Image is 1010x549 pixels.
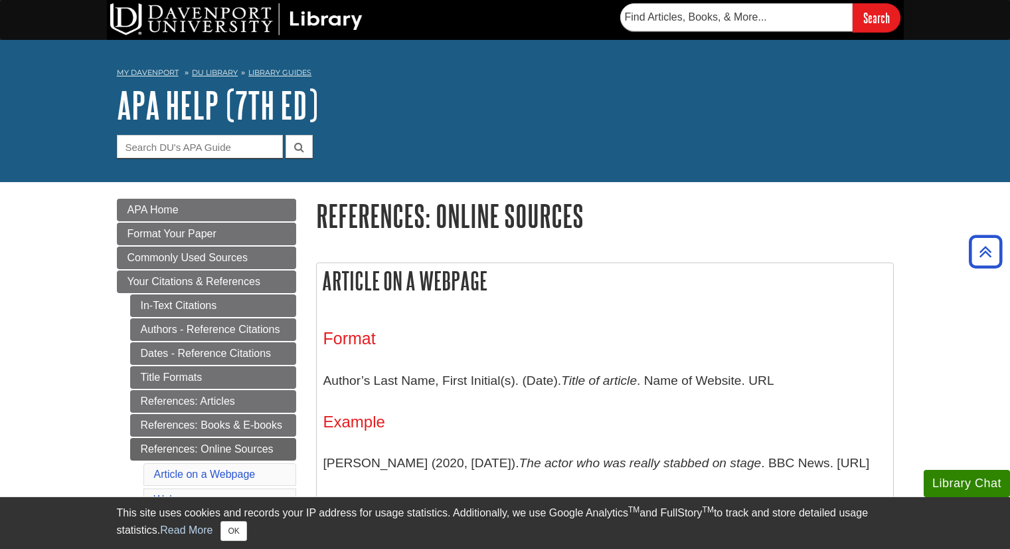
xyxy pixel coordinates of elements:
[323,413,886,431] h4: Example
[620,3,853,31] input: Find Articles, Books, & More...
[154,494,199,505] a: Webpage
[127,276,260,287] span: Your Citations & References
[127,204,179,215] span: APA Home
[620,3,900,32] form: Searches DU Library's articles, books, and more
[130,294,296,317] a: In-Text Citations
[964,243,1007,261] a: Back to Top
[130,342,296,365] a: Dates - Reference Citations
[117,199,296,221] a: APA Home
[117,84,318,126] a: APA Help (7th Ed)
[316,199,894,233] h1: References: Online Sources
[924,470,1010,497] button: Library Chat
[703,505,714,514] sup: TM
[323,329,886,348] h3: Format
[853,3,900,32] input: Search
[130,414,296,437] a: References: Books & E-books
[323,444,886,520] p: [PERSON_NAME] (2020, [DATE]). . BBC News. [URL][DOMAIN_NAME]
[117,223,296,245] a: Format Your Paper
[117,271,296,293] a: Your Citations & References
[117,135,283,158] input: Search DU's APA Guide
[160,524,212,536] a: Read More
[110,3,363,35] img: DU Library
[130,438,296,461] a: References: Online Sources
[154,469,256,480] a: Article on a Webpage
[117,247,296,269] a: Commonly Used Sources
[561,374,637,387] i: Title of article
[130,318,296,341] a: Authors - Reference Citations
[117,67,179,78] a: My Davenport
[519,456,762,470] i: The actor who was really stabbed on stage
[317,263,893,298] h2: Article on a Webpage
[220,521,246,541] button: Close
[628,505,639,514] sup: TM
[127,228,216,239] span: Format Your Paper
[130,366,296,389] a: Title Formats
[117,505,894,541] div: This site uses cookies and records your IP address for usage statistics. Additionally, we use Goo...
[248,68,311,77] a: Library Guides
[323,362,886,400] p: Author’s Last Name, First Initial(s). (Date). . Name of Website. URL
[192,68,238,77] a: DU Library
[130,390,296,413] a: References: Articles
[127,252,248,263] span: Commonly Used Sources
[117,64,894,85] nav: breadcrumb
